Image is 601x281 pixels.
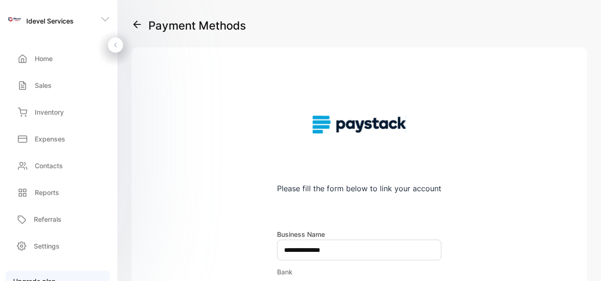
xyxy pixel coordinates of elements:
p: Idevel Services [26,16,74,26]
p: Expenses [35,134,65,144]
p: Sales [35,80,52,90]
label: Bank [277,268,293,276]
p: Please fill the form below to link your account [277,183,441,194]
img: logo [8,12,22,26]
h1: Payment Methods [148,17,246,34]
p: Referrals [34,214,62,224]
label: Business Name [277,230,325,238]
p: Home [35,54,53,63]
p: Reports [35,187,59,197]
img: logo [312,78,406,172]
p: Settings [34,241,60,251]
iframe: LiveChat chat widget [562,242,601,281]
p: Inventory [35,107,64,117]
p: Contacts [35,161,63,171]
